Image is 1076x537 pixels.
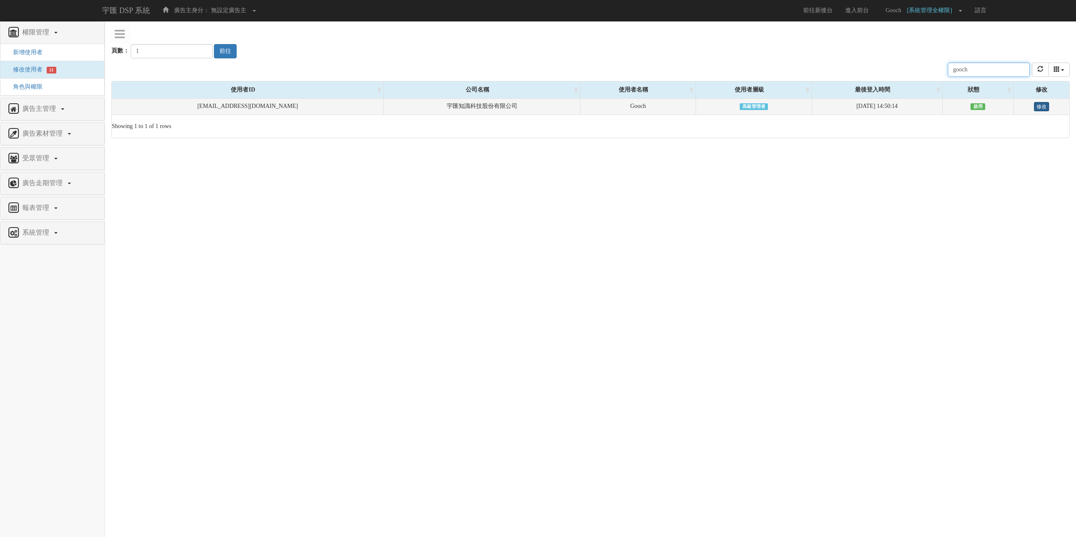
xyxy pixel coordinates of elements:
td: [EMAIL_ADDRESS][DOMAIN_NAME] [112,99,384,115]
span: 21 [47,67,56,73]
button: 前往 [214,44,237,58]
a: 受眾管理 [7,152,98,165]
a: 權限管理 [7,26,98,39]
a: 新增使用者 [7,49,42,55]
td: 宇匯知識科技股份有限公司 [384,99,580,115]
td: [DATE] 14:50:14 [812,99,942,115]
div: 公司名稱 [384,81,580,98]
span: Gooch [881,7,905,13]
label: 頁數： [111,47,129,55]
a: 修改 [1034,102,1049,111]
span: 高級管理者 [740,103,768,110]
span: 廣告主身分： [174,7,209,13]
span: Showing 1 to 1 of 1 rows [112,123,171,129]
div: Columns [1048,63,1070,77]
a: 角色與權限 [7,84,42,90]
a: 廣告主管理 [7,102,98,116]
span: 廣告走期管理 [20,179,67,186]
div: 最後登入時間 [812,81,942,98]
a: 修改使用者 [7,66,42,73]
span: 系統管理 [20,229,53,236]
span: 報表管理 [20,204,53,211]
span: 廣告素材管理 [20,130,67,137]
button: refresh [1032,63,1049,77]
div: 狀態 [943,81,1013,98]
input: Search [948,63,1030,77]
div: 使用者ID [112,81,383,98]
div: 使用者名稱 [580,81,696,98]
a: 廣告素材管理 [7,127,98,141]
span: 無設定廣告主 [211,7,246,13]
span: [系統管理全權限] [907,7,956,13]
a: 報表管理 [7,202,98,215]
div: 修改 [1014,81,1069,98]
button: columns [1048,63,1070,77]
td: Gooch [580,99,696,115]
a: 系統管理 [7,226,98,240]
a: 廣告走期管理 [7,177,98,190]
span: 廣告主管理 [20,105,60,112]
span: 受眾管理 [20,155,53,162]
div: 使用者層級 [696,81,811,98]
span: 啟用 [971,103,985,110]
span: 權限管理 [20,29,53,36]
